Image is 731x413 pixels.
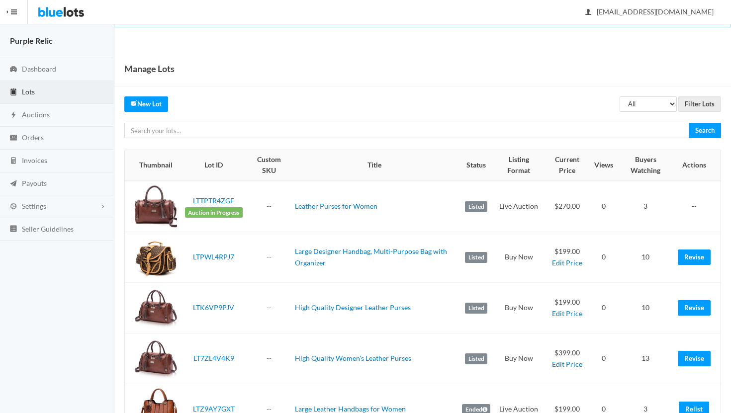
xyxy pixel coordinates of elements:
[552,309,582,318] a: Edit Price
[590,232,617,283] td: 0
[678,351,711,366] a: Revise
[617,181,674,232] td: 3
[193,252,234,261] a: LTPWL4RPJ7
[295,247,447,267] a: Large Designer Handbag, Multi-Purpose Bag with Organizer
[617,333,674,384] td: 13
[267,405,272,413] a: --
[494,181,544,232] td: Live Auction
[544,283,591,333] td: $199.00
[465,303,487,314] label: Listed
[544,150,591,181] th: Current Price
[295,405,406,413] a: Large Leather Handbags for Women
[8,65,18,75] ion-icon: speedometer
[291,150,458,181] th: Title
[295,354,411,362] a: High Quality Women's Leather Purses
[8,202,18,212] ion-icon: cog
[193,196,234,205] a: LTTPTR4ZGF
[8,157,18,166] ion-icon: calculator
[678,96,721,112] input: Filter Lots
[674,181,721,232] td: --
[10,36,53,45] strong: Purple Relic
[583,8,593,17] ion-icon: person
[267,354,272,362] a: --
[125,150,181,181] th: Thumbnail
[131,100,137,106] ion-icon: create
[181,150,247,181] th: Lot ID
[124,96,168,112] a: createNew Lot
[544,232,591,283] td: $199.00
[22,202,46,210] span: Settings
[8,134,18,143] ion-icon: cash
[689,123,721,138] input: Search
[552,360,582,368] a: Edit Price
[22,133,44,142] span: Orders
[22,110,50,119] span: Auctions
[193,354,234,362] a: LT7ZL4V4K9
[494,232,544,283] td: Buy Now
[617,150,674,181] th: Buyers Watching
[193,303,234,312] a: LTK6VP9PJV
[617,283,674,333] td: 10
[22,156,47,165] span: Invoices
[8,179,18,189] ion-icon: paper plane
[465,353,487,364] label: Listed
[124,61,175,76] h1: Manage Lots
[465,201,487,212] label: Listed
[544,181,591,232] td: $270.00
[590,333,617,384] td: 0
[247,150,291,181] th: Custom SKU
[295,202,377,210] a: Leather Purses for Women
[552,258,582,267] a: Edit Price
[22,225,74,233] span: Seller Guidelines
[494,283,544,333] td: Buy Now
[494,333,544,384] td: Buy Now
[267,252,272,261] a: --
[590,283,617,333] td: 0
[678,300,711,316] a: Revise
[8,225,18,234] ion-icon: list box
[22,87,35,96] span: Lots
[544,333,591,384] td: $399.00
[8,111,18,120] ion-icon: flash
[458,150,494,181] th: Status
[590,150,617,181] th: Views
[674,150,721,181] th: Actions
[586,7,714,16] span: [EMAIL_ADDRESS][DOMAIN_NAME]
[22,179,47,187] span: Payouts
[494,150,544,181] th: Listing Format
[22,65,56,73] span: Dashboard
[465,252,487,263] label: Listed
[267,202,272,210] a: --
[267,303,272,312] a: --
[193,405,235,413] a: LTZ9AY7GXT
[590,181,617,232] td: 0
[617,232,674,283] td: 10
[295,303,411,312] a: High Quality Designer Leather Purses
[185,207,243,218] span: Auction in Progress
[124,123,689,138] input: Search your lots...
[8,88,18,97] ion-icon: clipboard
[678,249,711,265] a: Revise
